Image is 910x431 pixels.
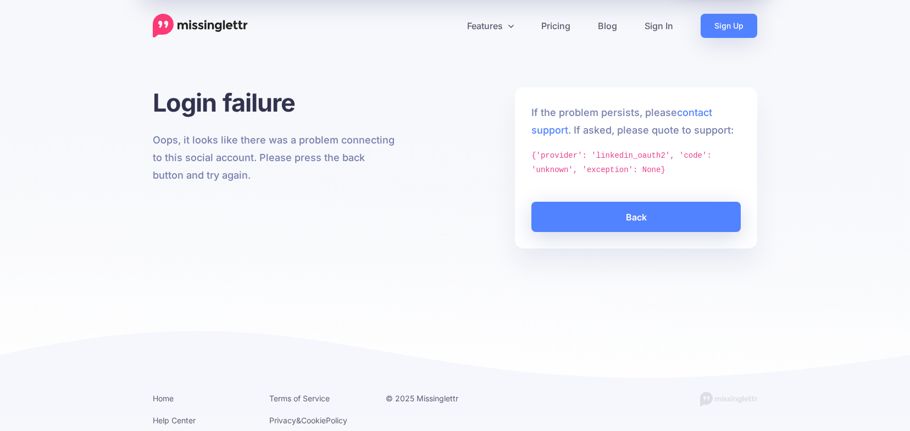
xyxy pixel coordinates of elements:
[531,104,741,139] p: If the problem persists, please . If asked, please quote to support:
[528,14,584,38] a: Pricing
[269,416,296,425] a: Privacy
[269,394,330,403] a: Terms of Service
[301,416,326,425] a: Cookie
[584,14,631,38] a: Blog
[153,394,174,403] a: Home
[269,413,369,427] li: & Policy
[631,14,687,38] a: Sign In
[153,87,395,118] h1: Login failure
[153,416,196,425] a: Help Center
[701,14,757,38] a: Sign Up
[153,131,395,184] p: Oops, it looks like there was a problem connecting to this social account. Please press the back ...
[453,14,528,38] a: Features
[531,202,741,232] a: Back
[386,391,486,405] li: © 2025 Missinglettr
[531,151,712,174] code: {'provider': 'linkedin_oauth2', 'code': 'unknown', 'exception': None}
